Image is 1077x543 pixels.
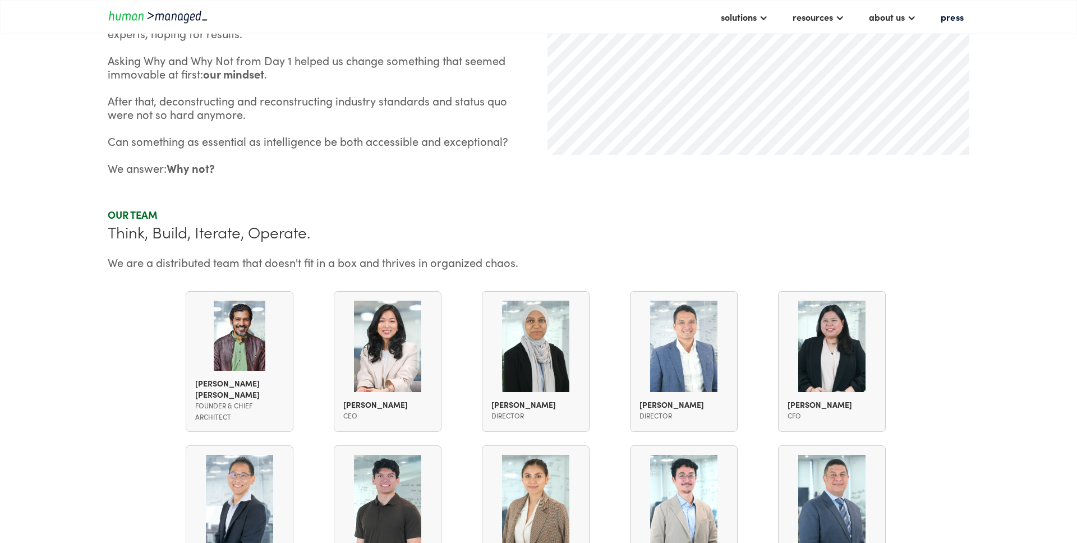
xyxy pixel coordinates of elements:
[863,7,922,26] div: about us
[203,66,264,81] strong: our mindset
[721,10,757,24] div: solutions
[167,160,215,176] strong: Why not?
[195,378,284,400] div: [PERSON_NAME] [PERSON_NAME]
[195,400,284,422] div: Founder & Chief Architect
[787,7,850,26] div: resources
[869,10,905,24] div: about us
[788,410,876,421] div: CFO
[935,7,969,26] a: press
[491,399,580,410] div: [PERSON_NAME]
[343,399,432,410] div: [PERSON_NAME]
[715,7,774,26] div: solutions
[639,410,728,421] div: Director
[639,399,728,410] div: [PERSON_NAME]
[108,208,969,222] div: Our team
[108,9,209,24] a: home
[343,410,432,421] div: CEO
[793,10,833,24] div: resources
[491,410,580,421] div: director
[108,255,969,269] div: We are a distributed team that doesn't fit in a box and thrives in organized chaos.
[108,222,969,242] div: Think, Build, Iterate, Operate.
[788,399,876,410] div: [PERSON_NAME]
